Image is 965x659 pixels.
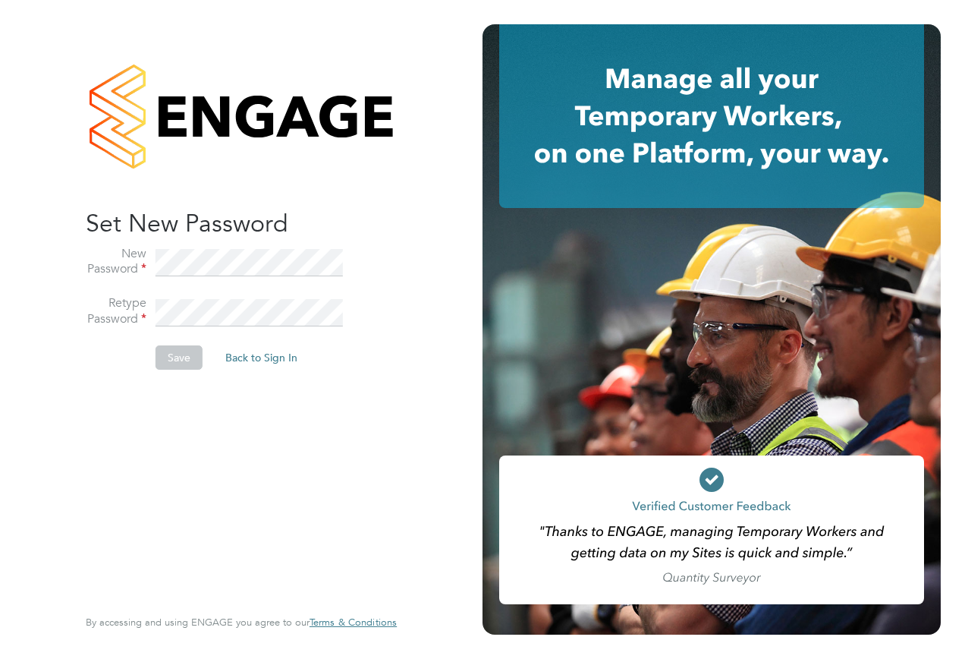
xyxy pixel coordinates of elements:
[86,295,146,327] label: Retype Password
[156,345,203,370] button: Save
[86,246,146,278] label: New Password
[310,616,397,629] a: Terms & Conditions
[86,616,397,629] span: By accessing and using ENGAGE you agree to our
[213,345,310,370] button: Back to Sign In
[86,208,382,240] h2: Set New Password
